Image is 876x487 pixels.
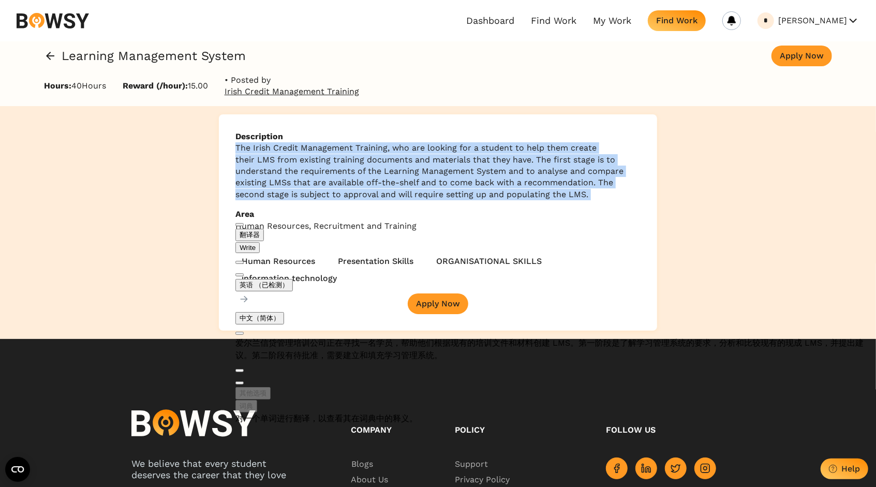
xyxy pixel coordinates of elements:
span: Blogs [351,456,374,472]
span: We believe that every student deserves the career that they love [131,458,286,480]
p: 15.00 [123,80,208,92]
a: Blogs [351,456,413,472]
h2: Learning Management System [62,50,246,62]
p: 40 Hours [44,80,106,92]
b: Area [235,209,641,220]
img: logo [131,409,256,437]
a: Find Work [531,15,576,26]
button: Open CMP widget [5,457,30,482]
div: Apply Now [780,51,824,61]
a: Dashboard [466,15,514,26]
button: [PERSON_NAME] [778,12,859,29]
a: Support [455,456,565,472]
div: Help [841,464,860,474]
img: svg%3e [17,13,89,28]
div: Find Work [656,16,697,25]
b: Description [235,131,641,142]
button: Apply Now [771,46,832,66]
div: Leona [764,18,768,24]
span: The Irish Credit Management Training, who are looking for a student to help them create their LMS... [235,143,623,199]
span: Company [351,425,392,435]
span: Support [455,456,488,472]
span: Policy [455,425,485,435]
a: Leona [758,12,774,29]
a: My Work [593,15,631,26]
button: Help [821,459,868,479]
span: Follow us [606,425,656,435]
p: • Posted by [225,75,359,98]
button: Find Work [648,10,706,31]
span: Hours: [44,81,71,91]
a: Irish Credit Management Training [225,86,359,97]
span: Reward ( /hour): [123,81,188,91]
